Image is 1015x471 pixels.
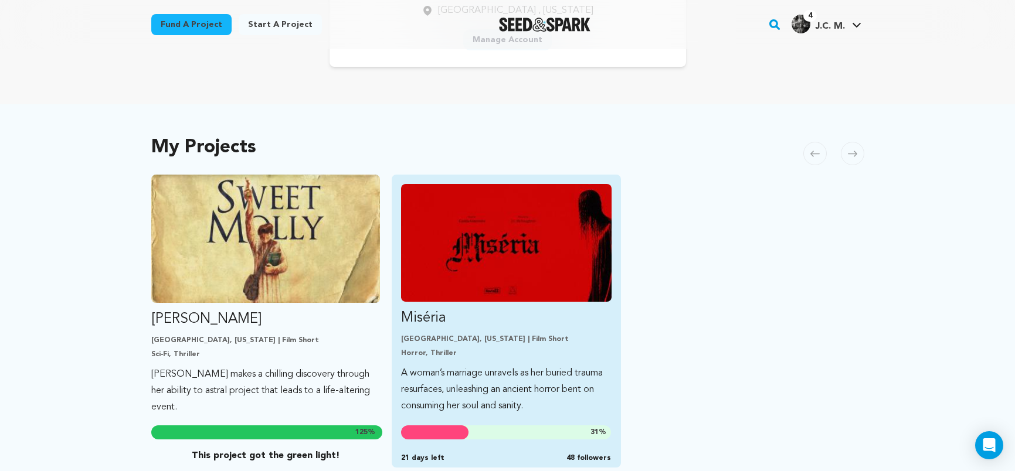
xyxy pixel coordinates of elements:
[590,429,599,436] span: 31
[401,365,612,414] p: A woman’s marriage unravels as her buried trauma resurfaces, unleashing an ancient horror bent on...
[355,429,368,436] span: 125
[401,184,612,414] a: Fund Miséria
[566,453,611,463] span: 48 followers
[815,22,845,31] span: J.C. M.
[789,12,864,37] span: J.C. M.'s Profile
[401,349,612,358] p: Horror, Thriller
[803,10,817,22] span: 4
[151,449,381,463] p: This project got the green light!
[151,139,256,156] h2: My Projects
[401,453,444,463] span: 21 days left
[499,18,591,32] img: Seed&Spark Logo Dark Mode
[151,310,381,329] p: [PERSON_NAME]
[792,15,810,33] img: 1a356de7224ab4ba.jpg
[975,431,1003,459] div: Open Intercom Messenger
[151,14,232,35] a: Fund a project
[151,336,381,345] p: [GEOGRAPHIC_DATA], [US_STATE] | Film Short
[789,12,864,33] a: J.C. M.'s Profile
[401,309,612,327] p: Miséria
[239,14,322,35] a: Start a project
[792,15,845,33] div: J.C. M.'s Profile
[401,335,612,344] p: [GEOGRAPHIC_DATA], [US_STATE] | Film Short
[499,18,591,32] a: Seed&Spark Homepage
[151,175,381,415] a: Fund Sweet Molly
[590,428,606,437] span: %
[151,350,381,359] p: Sci-Fi, Thriller
[151,366,381,415] p: [PERSON_NAME] makes a chilling discovery through her ability to astral project that leads to a li...
[355,428,375,437] span: %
